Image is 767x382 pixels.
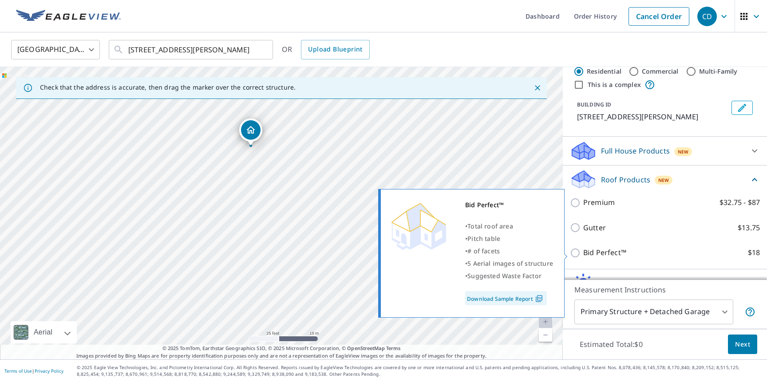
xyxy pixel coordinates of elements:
p: $18 [748,247,760,258]
div: Primary Structure + Detached Garage [574,299,733,324]
button: Next [728,335,757,354]
a: Terms [386,345,401,351]
p: Gutter [583,222,606,233]
span: Next [735,339,750,350]
div: Solar ProductsNew [570,273,760,294]
div: Aerial [11,321,77,343]
div: OR [282,40,370,59]
div: Roof ProductsNew [570,169,760,190]
div: • [465,232,553,245]
span: Your report will include the primary structure and a detached garage if one exists. [745,307,755,317]
p: Roof Products [601,174,650,185]
input: Search by address or latitude-longitude [128,37,255,62]
span: Upload Blueprint [308,44,362,55]
a: Privacy Policy [35,368,63,374]
p: $32.75 - $87 [720,197,760,208]
p: Bid Perfect™ [583,247,626,258]
div: • [465,270,553,282]
div: • [465,220,553,232]
p: [STREET_ADDRESS][PERSON_NAME] [577,111,728,122]
img: Premium [387,199,450,252]
span: © 2025 TomTom, Earthstar Geographics SIO, © 2025 Microsoft Corporation, © [162,345,401,352]
a: Current Level 20, Zoom Out [539,328,552,342]
img: Pdf Icon [533,295,545,303]
button: Edit building 1 [731,101,753,115]
div: • [465,245,553,257]
p: Estimated Total: $0 [573,335,650,354]
a: Current Level 20, Zoom In Disabled [539,315,552,328]
p: $13.75 [738,222,760,233]
button: Close [532,82,543,94]
span: 5 Aerial images of structure [467,259,553,268]
a: Upload Blueprint [301,40,369,59]
p: Solar Products [601,278,652,289]
a: Terms of Use [4,368,32,374]
div: CD [697,7,717,26]
img: EV Logo [16,10,121,23]
label: This is a complex [588,80,641,89]
div: Aerial [31,321,55,343]
div: Bid Perfect™ [465,199,553,211]
p: BUILDING ID [577,101,611,108]
p: Full House Products [601,146,670,156]
div: [GEOGRAPHIC_DATA] [11,37,100,62]
div: • [465,257,553,270]
div: Full House ProductsNew [570,140,760,161]
label: Commercial [642,67,679,76]
a: Download Sample Report [465,291,547,305]
label: Multi-Family [699,67,738,76]
span: New [678,148,689,155]
p: Measurement Instructions [574,284,755,295]
div: Dropped pin, building 1, Residential property, 1042 S Harlan Way Lakewood, CO 80226 [239,118,262,146]
a: Cancel Order [629,7,689,26]
span: Total roof area [467,222,513,230]
p: Premium [583,197,615,208]
a: OpenStreetMap [347,345,384,351]
label: Residential [587,67,621,76]
span: New [658,177,669,184]
span: Suggested Waste Factor [467,272,542,280]
span: # of facets [467,247,500,255]
p: © 2025 Eagle View Technologies, Inc. and Pictometry International Corp. All Rights Reserved. Repo... [77,364,763,378]
span: Pitch table [467,234,500,243]
p: Check that the address is accurate, then drag the marker over the correct structure. [40,83,296,91]
p: | [4,368,63,374]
